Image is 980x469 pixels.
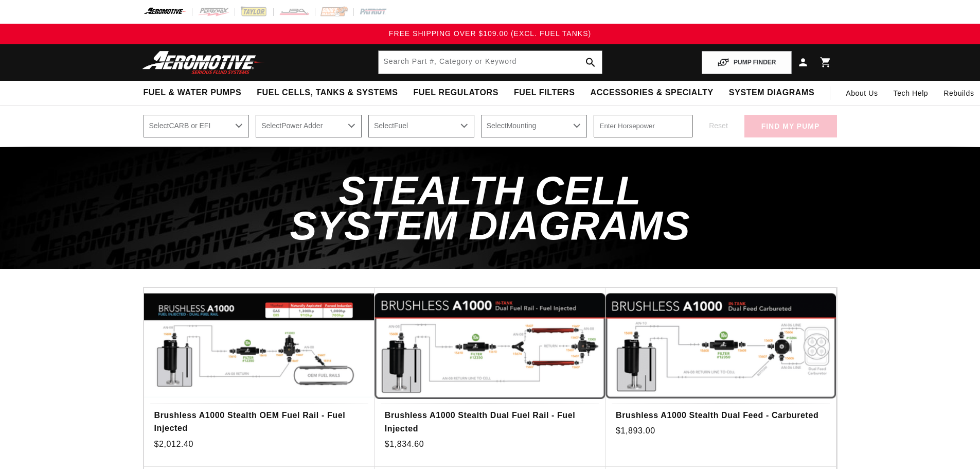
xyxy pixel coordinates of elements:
[249,81,405,105] summary: Fuel Cells, Tanks & Systems
[389,29,591,38] span: FREE SHIPPING OVER $109.00 (EXCL. FUEL TANKS)
[405,81,506,105] summary: Fuel Regulators
[154,409,364,435] a: Brushless A1000 Stealth OEM Fuel Rail - Fuel Injected
[838,81,885,106] a: About Us
[702,51,791,74] button: PUMP FINDER
[846,89,878,97] span: About Us
[506,81,583,105] summary: Fuel Filters
[514,88,575,98] span: Fuel Filters
[413,88,498,98] span: Fuel Regulators
[616,409,826,422] a: Brushless A1000 Stealth Dual Feed - Carbureted
[368,115,474,137] select: Fuel
[385,409,595,435] a: Brushless A1000 Stealth Dual Fuel Rail - Fuel Injected
[729,88,814,98] span: System Diagrams
[257,88,398,98] span: Fuel Cells, Tanks & Systems
[583,81,721,105] summary: Accessories & Specialty
[594,115,693,137] input: Enter Horsepower
[579,51,602,74] button: search button
[144,115,250,137] select: CARB or EFI
[481,115,587,137] select: Mounting
[144,88,242,98] span: Fuel & Water Pumps
[943,88,974,99] span: Rebuilds
[136,81,250,105] summary: Fuel & Water Pumps
[256,115,362,137] select: Power Adder
[290,168,690,248] span: Stealth Cell System Diagrams
[591,88,714,98] span: Accessories & Specialty
[721,81,822,105] summary: System Diagrams
[379,51,602,74] input: Search by Part Number, Category or Keyword
[886,81,936,106] summary: Tech Help
[139,50,268,75] img: Aeromotive
[894,88,929,99] span: Tech Help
